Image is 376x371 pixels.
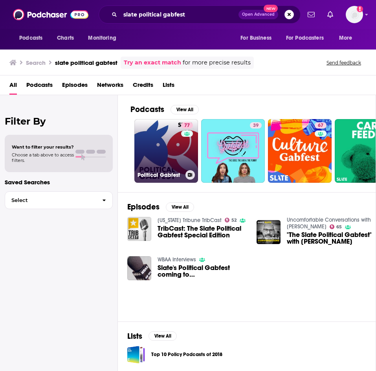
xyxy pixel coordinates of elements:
a: EpisodesView All [127,202,194,212]
button: Show profile menu [346,6,363,23]
button: open menu [334,31,362,46]
a: 65 [330,224,342,229]
span: Charts [57,33,74,44]
a: WBAA Interviews [158,256,196,263]
button: View All [149,331,177,341]
a: PodcastsView All [130,105,199,114]
span: Choose a tab above to access filters. [12,152,74,163]
button: open menu [281,31,335,46]
a: TribCast: The Slate Political Gabfest Special Edition [158,225,247,239]
span: 65 [336,225,342,229]
h2: Lists [127,331,142,341]
button: Open AdvancedNew [238,10,278,19]
span: 77 [184,122,190,130]
button: View All [166,202,194,212]
a: Try an exact match [124,58,181,67]
span: 39 [253,122,259,130]
div: Search podcasts, credits, & more... [99,6,301,24]
a: 52 [225,218,237,222]
span: Monitoring [88,33,116,44]
span: Logged in as tgilbride [346,6,363,23]
span: Open Advanced [242,13,275,17]
svg: Email not verified [357,6,363,12]
a: ListsView All [127,331,177,341]
span: Podcasts [19,33,42,44]
a: 77Political Gabfest [134,119,198,183]
a: Slate's Political Gabfest coming to West Lafayette [158,264,247,278]
span: For Business [240,33,271,44]
a: Show notifications dropdown [304,8,318,21]
h2: Podcasts [130,105,164,114]
span: 52 [231,219,237,222]
a: 39 [250,122,262,129]
h2: Episodes [127,202,160,212]
h3: Search [26,59,46,66]
a: Top 10 Policy Podcasts of 2018 [127,346,145,364]
input: Search podcasts, credits, & more... [120,8,238,21]
a: Texas Tribune TribCast [158,217,222,224]
img: TribCast: The Slate Political Gabfest Special Edition [127,217,151,241]
button: open menu [235,31,281,46]
a: Credits [133,79,153,95]
span: for more precise results [183,58,251,67]
a: Lists [163,79,174,95]
a: Uncomfortable Conversations with Josh Szeps [287,217,371,230]
h2: Filter By [5,116,113,127]
a: 39 [201,119,265,183]
a: Charts [52,31,79,46]
img: Slate's Political Gabfest coming to West Lafayette [127,256,151,280]
h3: Political Gabfest [138,172,182,178]
span: 67 [318,122,323,130]
span: New [264,5,278,12]
button: View All [171,105,199,114]
button: Send feedback [324,59,363,66]
span: For Podcasters [286,33,324,44]
span: Select [5,198,96,203]
a: 77 [181,122,193,129]
p: Saved Searches [5,178,113,186]
img: Podchaser - Follow, Share and Rate Podcasts [13,7,88,22]
a: 67 [315,122,326,129]
a: Show notifications dropdown [324,8,336,21]
img: User Profile [346,6,363,23]
button: open menu [83,31,126,46]
button: Select [5,191,113,209]
a: Podcasts [26,79,53,95]
span: More [339,33,352,44]
span: Want to filter your results? [12,144,74,150]
a: Top 10 Policy Podcasts of 2018 [151,350,222,359]
h3: slate political gabfest [55,59,117,66]
button: open menu [14,31,53,46]
a: Episodes [62,79,88,95]
span: Slate's Political Gabfest coming to [GEOGRAPHIC_DATA] [158,264,247,278]
a: 67 [268,119,332,183]
a: Networks [97,79,123,95]
img: "The Slate Political Gabfest" with David Plotz [257,220,281,244]
a: All [9,79,17,95]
